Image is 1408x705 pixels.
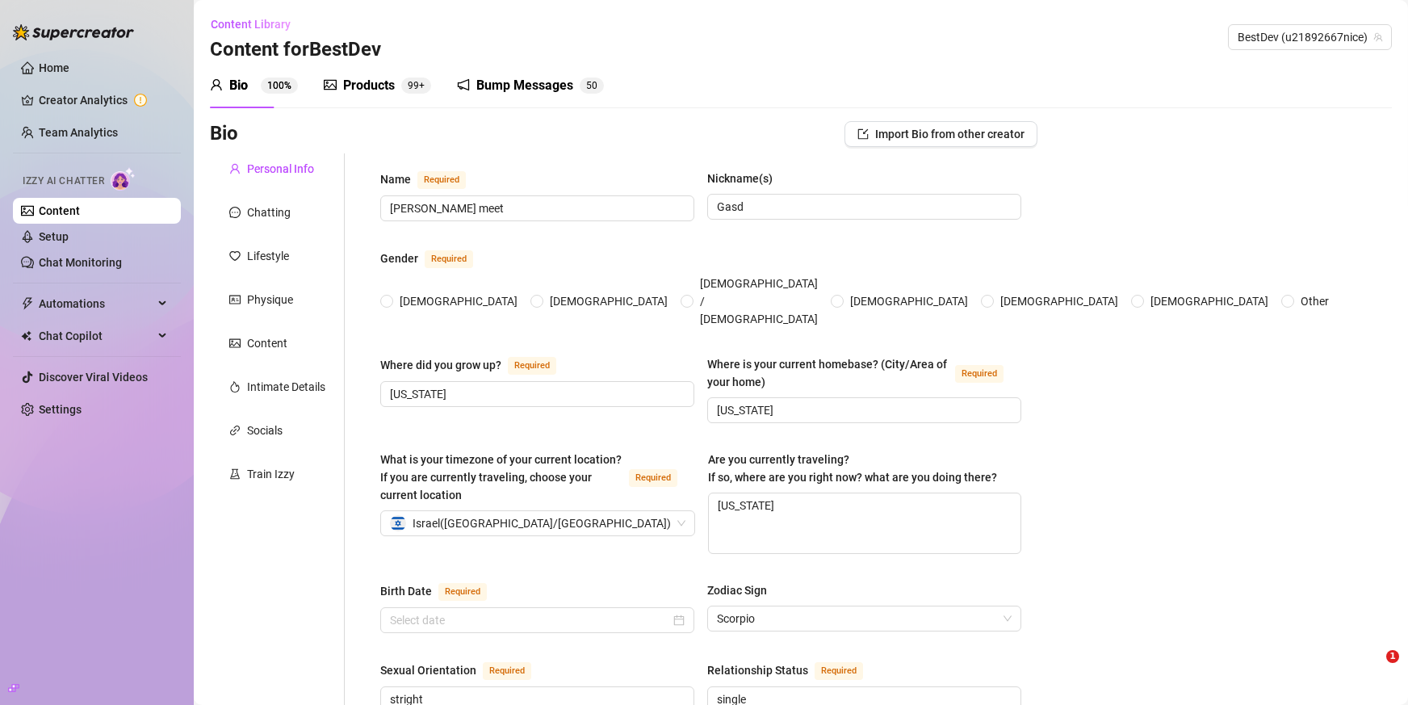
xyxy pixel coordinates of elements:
label: Sexual Orientation [380,661,549,680]
span: Izzy AI Chatter [23,174,104,189]
span: [DEMOGRAPHIC_DATA] [1144,292,1275,310]
div: Products [343,76,395,95]
a: Setup [39,230,69,243]
span: idcard [229,294,241,305]
label: Relationship Status [707,661,881,680]
img: logo-BBDzfeDw.svg [13,24,134,40]
span: BestDev (u21892667nice) [1238,25,1382,49]
div: Personal Info [247,160,314,178]
button: Content Library [210,11,304,37]
span: [DEMOGRAPHIC_DATA] [844,292,974,310]
span: Are you currently traveling? If so, where are you right now? what are you doing there? [708,453,997,484]
img: il [390,515,406,531]
div: Name [380,170,411,188]
span: Required [955,365,1004,383]
div: Bio [229,76,248,95]
input: Name [390,199,681,217]
span: Required [629,469,677,487]
span: [DEMOGRAPHIC_DATA] / [DEMOGRAPHIC_DATA] [694,275,824,328]
textarea: [US_STATE] [709,493,1020,553]
div: Nickname(s) [707,170,773,187]
span: [DEMOGRAPHIC_DATA] [994,292,1125,310]
a: Team Analytics [39,126,118,139]
input: Birth Date [390,611,670,629]
span: notification [457,78,470,91]
label: Where is your current homebase? (City/Area of your home) [707,355,1021,391]
button: Import Bio from other creator [844,121,1037,147]
span: link [229,425,241,436]
div: Intimate Details [247,378,325,396]
span: heart [229,250,241,262]
div: Content [247,334,287,352]
a: Discover Viral Videos [39,371,148,384]
span: 1 [1386,650,1399,663]
span: team [1373,32,1383,42]
span: Chat Copilot [39,323,153,349]
div: Train Izzy [247,465,295,483]
div: Zodiac Sign [707,581,767,599]
span: Required [815,662,863,680]
input: Where did you grow up? [390,385,681,403]
span: Israel ( [GEOGRAPHIC_DATA]/[GEOGRAPHIC_DATA] ) [413,511,671,535]
sup: 50 [580,78,604,94]
div: Gender [380,250,418,267]
span: [DEMOGRAPHIC_DATA] [393,292,524,310]
div: Bump Messages [476,76,573,95]
div: Where is your current homebase? (City/Area of your home) [707,355,949,391]
a: Creator Analytics exclamation-circle [39,87,168,113]
sup: 127 [401,78,431,94]
label: Gender [380,249,491,268]
span: Import Bio from other creator [875,128,1025,141]
a: Content [39,204,80,217]
div: Where did you grow up? [380,356,501,374]
a: Settings [39,403,82,416]
label: Name [380,170,484,189]
label: Nickname(s) [707,170,784,187]
span: Required [438,583,487,601]
span: 0 [592,80,597,91]
label: Birth Date [380,581,505,601]
span: message [229,207,241,218]
div: Birth Date [380,582,432,600]
h3: Bio [210,121,238,147]
span: Other [1294,292,1335,310]
a: Chat Monitoring [39,256,122,269]
span: Automations [39,291,153,317]
span: user [210,78,223,91]
span: 5 [586,80,592,91]
span: thunderbolt [21,297,34,310]
span: fire [229,381,241,392]
span: user [229,163,241,174]
input: Nickname(s) [717,198,1008,216]
label: Zodiac Sign [707,581,778,599]
input: Where is your current homebase? (City/Area of your home) [717,401,1008,419]
span: build [8,682,19,694]
span: Content Library [211,18,291,31]
div: Relationship Status [707,661,808,679]
span: picture [229,338,241,349]
span: Required [483,662,531,680]
iframe: Intercom live chat [1353,650,1392,689]
div: Lifestyle [247,247,289,265]
span: picture [324,78,337,91]
span: [DEMOGRAPHIC_DATA] [543,292,674,310]
div: Sexual Orientation [380,661,476,679]
div: Socials [247,422,283,439]
a: Home [39,61,69,74]
span: Required [417,171,466,189]
h3: Content for BestDev [210,37,381,63]
img: AI Chatter [111,167,136,191]
span: import [857,128,869,140]
div: Chatting [247,204,291,221]
sup: 100% [261,78,298,94]
span: Required [425,250,473,268]
div: Physique [247,291,293,308]
label: Where did you grow up? [380,355,574,375]
span: Required [508,357,556,375]
span: experiment [229,468,241,480]
img: Chat Copilot [21,330,31,342]
span: What is your timezone of your current location? If you are currently traveling, choose your curre... [380,453,622,501]
span: Scorpio [717,606,1012,631]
